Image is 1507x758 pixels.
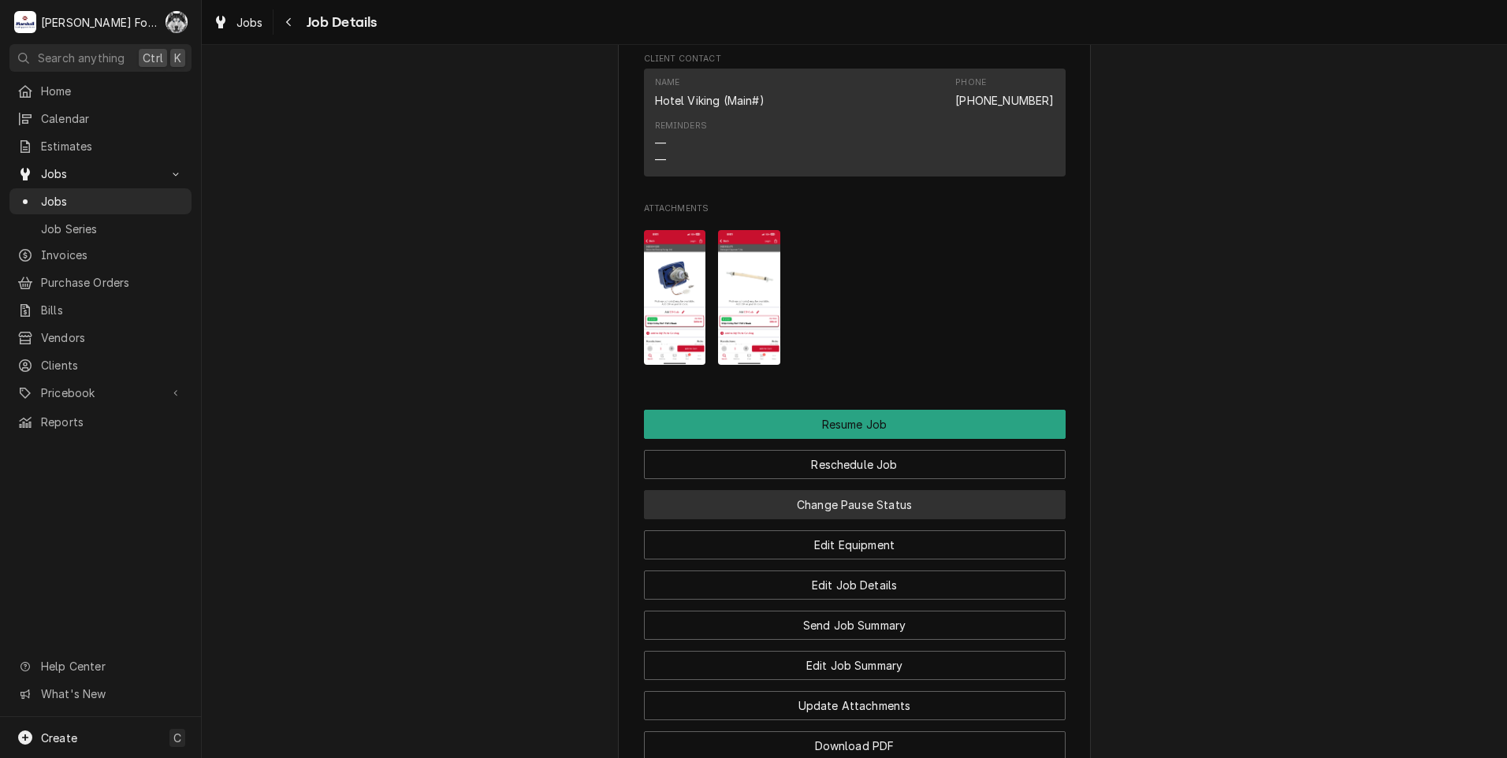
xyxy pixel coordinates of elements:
[41,414,184,430] span: Reports
[236,14,263,31] span: Jobs
[9,242,192,268] a: Invoices
[644,479,1066,519] div: Button Group Row
[41,658,182,674] span: Help Center
[174,50,181,66] span: K
[9,297,192,323] a: Bills
[41,357,184,373] span: Clients
[644,570,1066,600] button: Edit Job Details
[655,92,765,109] div: Hotel Viking (Main#)
[41,138,184,154] span: Estimates
[644,69,1066,176] div: Contact
[644,680,1066,720] div: Button Group Row
[644,490,1066,519] button: Change Pause Status
[644,651,1066,680] button: Edit Job Summary
[655,151,666,168] div: —
[644,53,1066,65] span: Client Contact
[41,193,184,210] span: Jobs
[41,329,184,346] span: Vendors
[655,120,707,132] div: Reminders
[655,120,707,168] div: Reminders
[655,76,680,89] div: Name
[41,385,160,401] span: Pricebook
[41,731,77,745] span: Create
[41,686,182,702] span: What's New
[644,230,706,365] img: XB1ebKsQo6sB5zAbePT7
[644,600,1066,640] div: Button Group Row
[644,217,1066,377] span: Attachments
[644,53,1066,183] div: Client Contact
[644,203,1066,377] div: Attachments
[9,188,192,214] a: Jobs
[644,410,1066,439] div: Button Group Row
[41,302,184,318] span: Bills
[9,352,192,378] a: Clients
[41,83,184,99] span: Home
[9,380,192,406] a: Go to Pricebook
[9,106,192,132] a: Calendar
[173,730,181,746] span: C
[644,559,1066,600] div: Button Group Row
[207,9,270,35] a: Jobs
[41,274,184,291] span: Purchase Orders
[277,9,302,35] button: Navigate back
[41,110,184,127] span: Calendar
[9,133,192,159] a: Estimates
[644,439,1066,479] div: Button Group Row
[718,230,780,365] img: vQtxo7qQI2qgHTs3nPCB
[9,44,192,72] button: Search anythingCtrlK
[644,640,1066,680] div: Button Group Row
[644,410,1066,439] button: Resume Job
[9,216,192,242] a: Job Series
[14,11,36,33] div: Marshall Food Equipment Service's Avatar
[143,50,163,66] span: Ctrl
[38,50,125,66] span: Search anything
[644,519,1066,559] div: Button Group Row
[955,76,1054,108] div: Phone
[14,11,36,33] div: M
[655,135,666,151] div: —
[644,450,1066,479] button: Reschedule Job
[41,165,160,182] span: Jobs
[166,11,188,33] div: C(
[644,203,1066,215] span: Attachments
[9,78,192,104] a: Home
[9,269,192,295] a: Purchase Orders
[955,76,986,89] div: Phone
[9,653,192,679] a: Go to Help Center
[955,94,1054,107] a: [PHONE_NUMBER]
[9,161,192,187] a: Go to Jobs
[655,76,765,108] div: Name
[41,14,157,31] div: [PERSON_NAME] Food Equipment Service
[644,611,1066,640] button: Send Job Summary
[644,530,1066,559] button: Edit Equipment
[644,69,1066,184] div: Client Contact List
[166,11,188,33] div: Chris Murphy (103)'s Avatar
[644,691,1066,720] button: Update Attachments
[41,221,184,237] span: Job Series
[9,409,192,435] a: Reports
[41,247,184,263] span: Invoices
[302,12,378,33] span: Job Details
[9,325,192,351] a: Vendors
[9,681,192,707] a: Go to What's New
